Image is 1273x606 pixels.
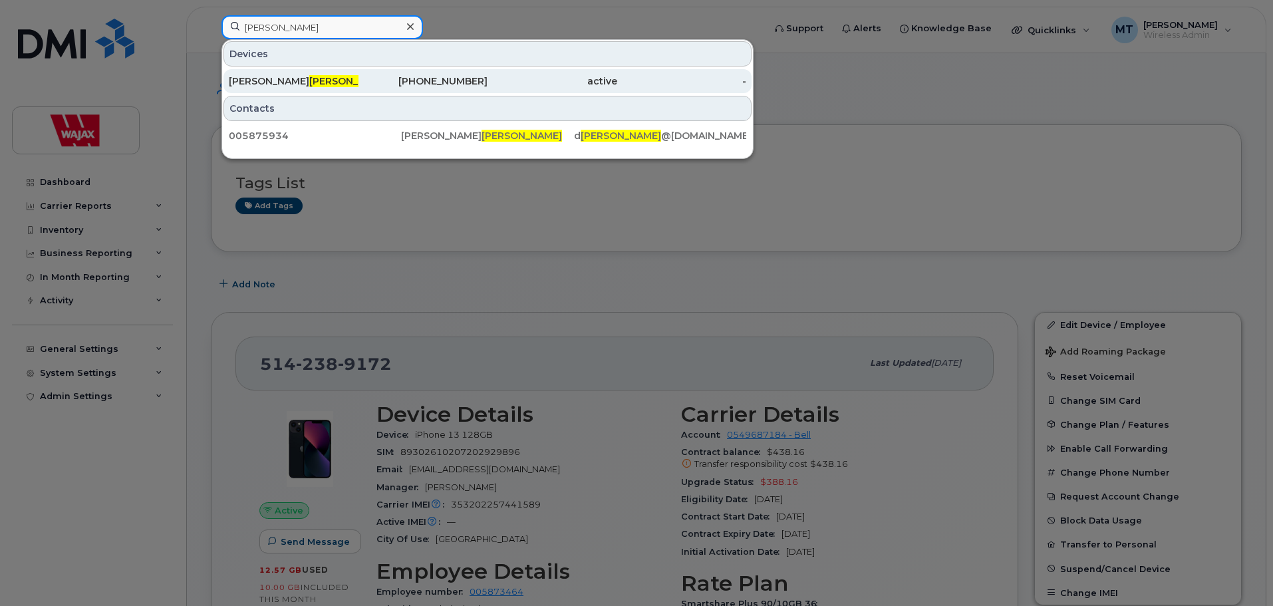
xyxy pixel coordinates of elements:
div: [PHONE_NUMBER] [358,75,488,88]
div: [PERSON_NAME] [401,129,573,142]
div: - [617,75,747,88]
div: [PERSON_NAME] [229,75,358,88]
span: [PERSON_NAME] [581,130,661,142]
div: Devices [223,41,752,67]
a: [PERSON_NAME][PERSON_NAME][PHONE_NUMBER]active- [223,69,752,93]
div: d @[DOMAIN_NAME] [574,129,746,142]
span: [PERSON_NAME] [309,75,390,87]
a: 005875934[PERSON_NAME][PERSON_NAME]d[PERSON_NAME]@[DOMAIN_NAME] [223,124,752,148]
div: 005875934 [229,129,401,142]
div: Contacts [223,96,752,121]
div: active [488,75,617,88]
span: [PERSON_NAME] [482,130,562,142]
